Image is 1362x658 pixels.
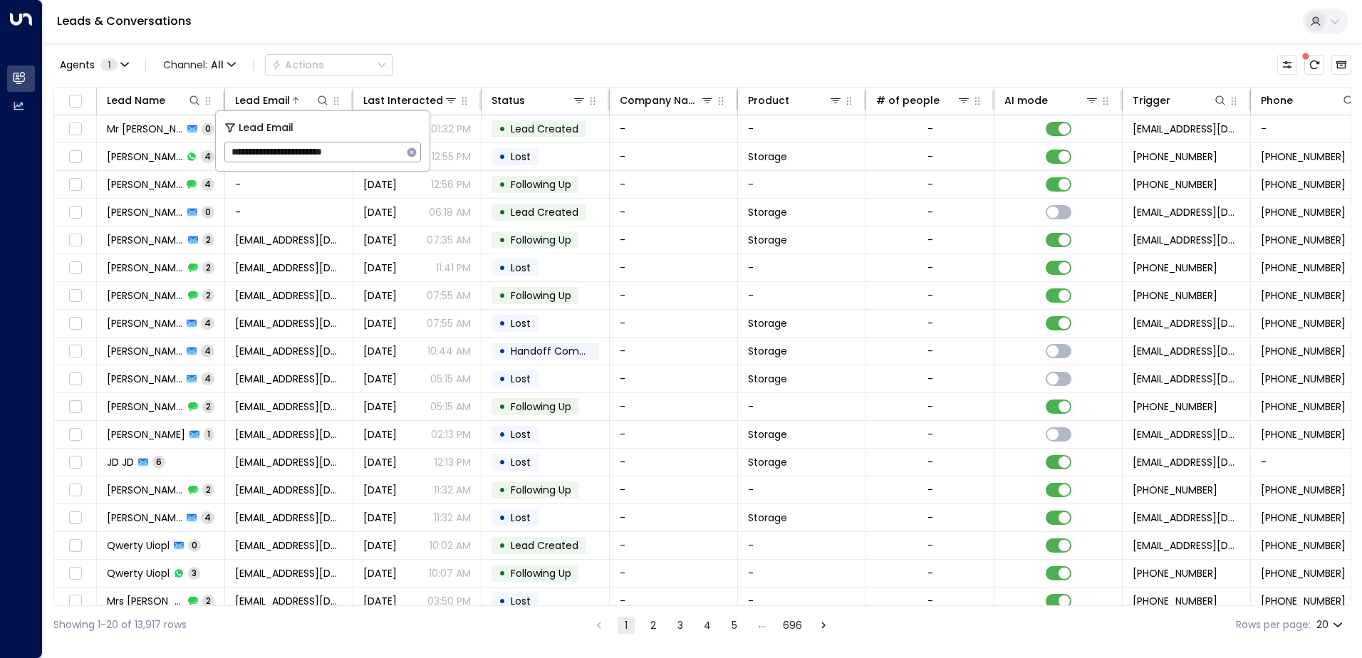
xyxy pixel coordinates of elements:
[152,456,165,468] span: 6
[610,310,738,337] td: -
[499,172,506,197] div: •
[1133,288,1217,303] span: +447765534854
[738,532,866,559] td: -
[235,566,343,580] span: 123menow96@gmail.com
[511,122,578,136] span: Lead Created
[748,344,787,358] span: Storage
[927,538,933,553] div: -
[66,454,84,471] span: Toggle select row
[427,594,471,608] p: 03:50 PM
[610,282,738,309] td: -
[211,59,224,70] span: All
[107,427,185,442] span: Charlotte Henry
[363,288,397,303] span: Aug 05, 2025
[499,589,506,613] div: •
[363,399,397,414] span: Aug 12, 2025
[1261,594,1346,608] span: +447384406629
[610,560,738,587] td: -
[1261,205,1346,219] span: +447476217948
[363,511,397,525] span: Jul 25, 2025
[201,317,214,329] span: 4
[235,594,343,608] span: 14IshtiaqN@redditch.tgacademy.org.uk
[201,150,214,162] span: 4
[927,372,933,386] div: -
[157,55,241,75] button: Channel:All
[1316,615,1346,635] div: 20
[699,617,716,634] button: Go to page 4
[107,92,165,109] div: Lead Name
[157,55,241,75] span: Channel:
[1133,205,1240,219] span: leads@space-station.co.uk
[610,532,738,559] td: -
[235,538,343,553] span: 123menow96@gmail.com
[1261,511,1346,525] span: +441234456789
[511,288,571,303] span: Following Up
[927,177,933,192] div: -
[738,560,866,587] td: -
[430,372,471,386] p: 05:15 AM
[201,345,214,357] span: 4
[610,115,738,142] td: -
[363,538,397,553] span: Jun 23, 2025
[620,92,714,109] div: Company Name
[672,617,689,634] button: Go to page 3
[927,594,933,608] div: -
[1133,150,1217,164] span: +447923571169
[1133,316,1240,330] span: leads@space-station.co.uk
[1261,316,1346,330] span: +447765534854
[202,400,214,412] span: 2
[201,178,214,190] span: 4
[499,311,506,335] div: •
[927,150,933,164] div: -
[1261,92,1356,109] div: Phone
[738,587,866,615] td: -
[610,587,738,615] td: -
[436,261,471,275] p: 11:41 PM
[66,259,84,277] span: Toggle select row
[876,92,971,109] div: # of people
[107,372,182,386] span: Leo Nolan
[876,92,940,109] div: # of people
[66,481,84,499] span: Toggle select row
[748,455,787,469] span: Storage
[239,120,293,136] span: Lead Email
[1133,594,1217,608] span: +447384406629
[1133,511,1240,525] span: leads@space-station.co.uk
[66,176,84,194] span: Toggle select row
[927,427,933,442] div: -
[202,234,214,246] span: 2
[429,205,471,219] p: 06:18 AM
[748,205,787,219] span: Storage
[645,617,662,634] button: Go to page 2
[202,595,214,607] span: 2
[363,427,397,442] span: Jul 15, 2025
[1133,92,1227,109] div: Trigger
[429,566,471,580] p: 10:07 AM
[927,566,933,580] div: -
[499,228,506,252] div: •
[60,60,95,70] span: Agents
[57,13,192,29] a: Leads & Conversations
[107,261,184,275] span: Akhil Kumar
[107,538,170,553] span: Qwerty Uiopl
[430,538,471,553] p: 10:02 AM
[431,122,471,136] p: 01:32 PM
[927,511,933,525] div: -
[202,289,214,301] span: 2
[927,399,933,414] div: -
[107,177,182,192] span: George Koulouris
[815,617,832,634] button: Go to next page
[610,171,738,198] td: -
[511,177,571,192] span: Following Up
[363,483,397,497] span: Jul 22, 2025
[499,561,506,585] div: •
[66,343,84,360] span: Toggle select row
[431,427,471,442] p: 02:13 PM
[265,54,393,75] div: Button group with a nested menu
[202,261,214,273] span: 2
[610,476,738,503] td: -
[590,616,833,634] nav: pagination navigation
[235,511,343,525] span: 123@hotmail.com
[511,205,578,219] span: Lead Created
[66,315,84,333] span: Toggle select row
